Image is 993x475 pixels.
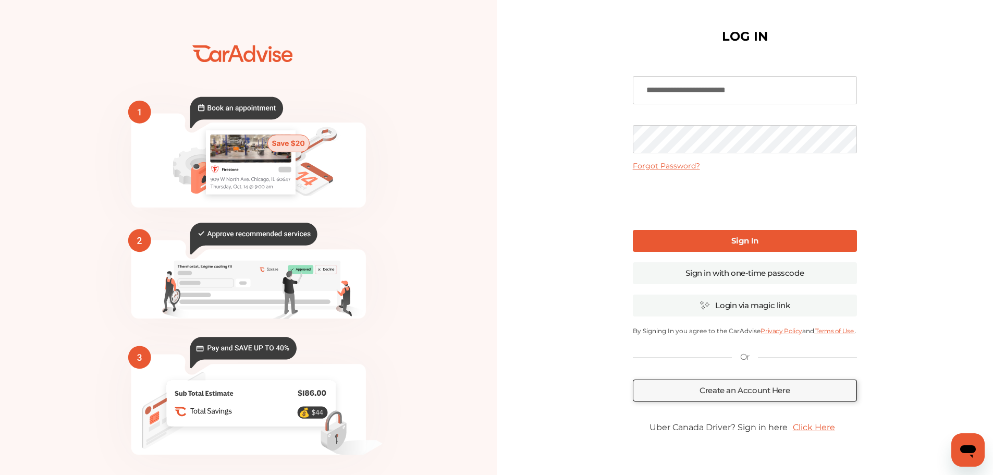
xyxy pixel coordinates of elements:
[633,327,857,335] p: By Signing In you agree to the CarAdvise and .
[788,417,840,437] a: Click Here
[951,433,985,467] iframe: Button to launch messaging window
[649,422,788,432] span: Uber Canada Driver? Sign in here
[633,295,857,316] a: Login via magic link
[700,300,710,310] img: magic_icon.32c66aac.svg
[814,327,855,335] a: Terms of Use
[740,351,750,363] p: Or
[666,179,824,220] iframe: To enrich screen reader interactions, please activate Accessibility in Grammarly extension settings
[299,407,310,418] text: 💰
[722,31,768,42] h1: LOG IN
[633,380,857,401] a: Create an Account Here
[761,327,802,335] a: Privacy Policy
[633,161,700,170] a: Forgot Password?
[633,262,857,284] a: Sign in with one-time passcode
[731,236,758,246] b: Sign In
[633,230,857,252] a: Sign In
